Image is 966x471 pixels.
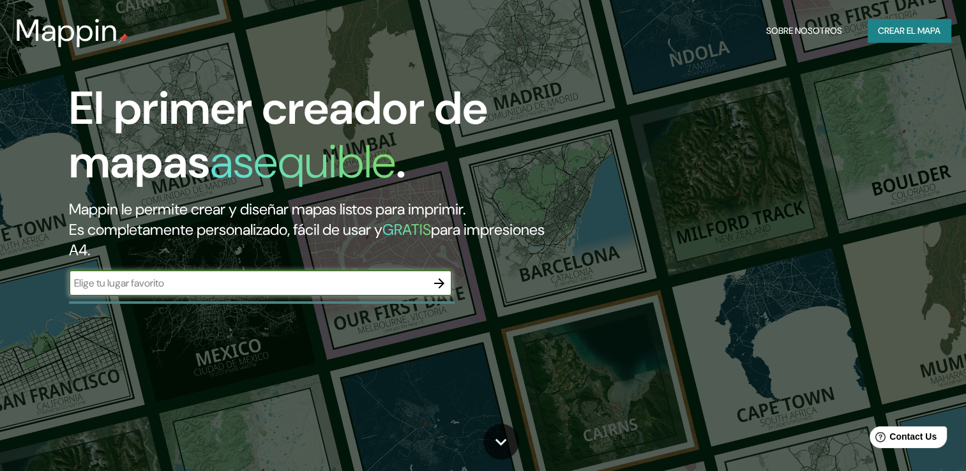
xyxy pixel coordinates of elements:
[118,33,128,43] img: mappin-pin
[69,82,552,199] h1: El primer creador de mapas .
[878,23,940,39] font: Crear el mapa
[766,23,842,39] font: Sobre nosotros
[210,132,396,191] h1: asequible
[15,13,118,49] h3: Mappin
[761,19,847,43] button: Sobre nosotros
[382,220,431,239] h5: GRATIS
[69,199,552,260] h2: Mappin le permite crear y diseñar mapas listos para imprimir. Es completamente personalizado, fác...
[868,19,951,43] button: Crear el mapa
[852,421,952,457] iframe: Help widget launcher
[69,276,426,290] input: Elige tu lugar favorito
